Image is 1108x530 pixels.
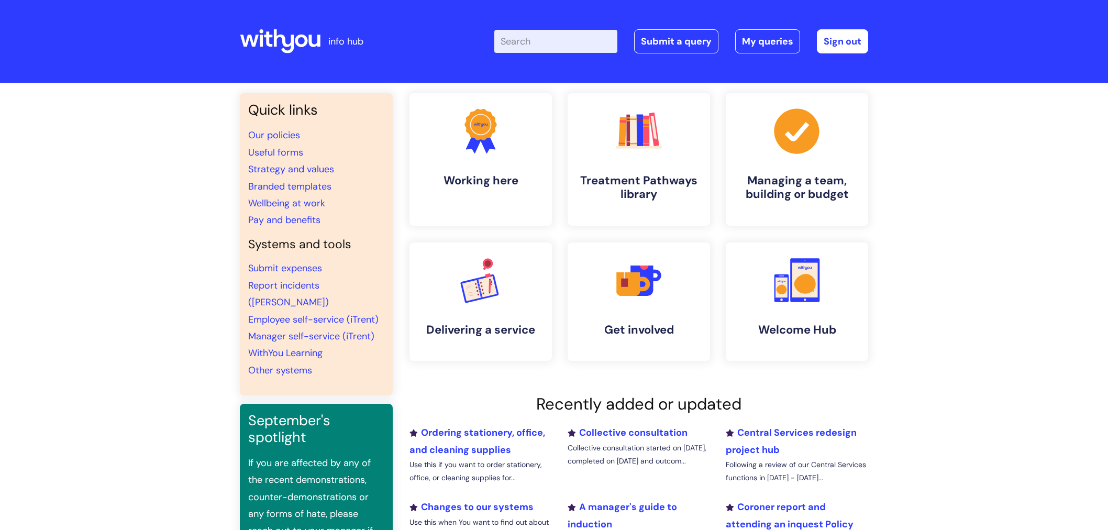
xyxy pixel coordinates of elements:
h4: Treatment Pathways library [576,174,702,202]
p: info hub [328,33,363,50]
div: | - [494,29,868,53]
a: A manager's guide to induction [568,501,677,530]
h2: Recently added or updated [409,394,868,414]
a: Managing a team, building or budget [726,93,868,226]
a: Working here [409,93,552,226]
a: WithYou Learning [248,347,323,359]
a: Other systems [248,364,312,377]
a: Our policies [248,129,300,141]
a: Employee self-service (iTrent) [248,313,379,326]
a: Manager self-service (iTrent) [248,330,374,343]
a: Useful forms [248,146,303,159]
a: Report incidents ([PERSON_NAME]) [248,279,329,308]
h3: September's spotlight [248,412,384,446]
a: Get involved [568,242,710,361]
h4: Working here [418,174,544,187]
a: Ordering stationery, office, and cleaning supplies [409,426,545,456]
a: Delivering a service [409,242,552,361]
h4: Welcome Hub [734,323,860,337]
a: Strategy and values [248,163,334,175]
a: Sign out [817,29,868,53]
h4: Get involved [576,323,702,337]
p: Collective consultation started on [DATE], completed on [DATE] and outcom... [568,441,710,468]
h4: Managing a team, building or budget [734,174,860,202]
a: My queries [735,29,800,53]
a: Submit expenses [248,262,322,274]
input: Search [494,30,617,53]
h4: Delivering a service [418,323,544,337]
a: Branded templates [248,180,331,193]
a: Submit a query [634,29,718,53]
a: Wellbeing at work [248,197,325,209]
h4: Systems and tools [248,237,384,252]
p: Use this if you want to order stationery, office, or cleaning supplies for... [409,458,552,484]
a: Collective consultation [568,426,688,439]
a: Coroner report and attending an inquest Policy [726,501,854,530]
a: Central Services redesign project hub [726,426,857,456]
a: Pay and benefits [248,214,320,226]
h3: Quick links [248,102,384,118]
p: Following a review of our Central Services functions in [DATE] - [DATE]... [726,458,868,484]
a: Treatment Pathways library [568,93,710,226]
a: Changes to our systems [409,501,534,513]
a: Welcome Hub [726,242,868,361]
